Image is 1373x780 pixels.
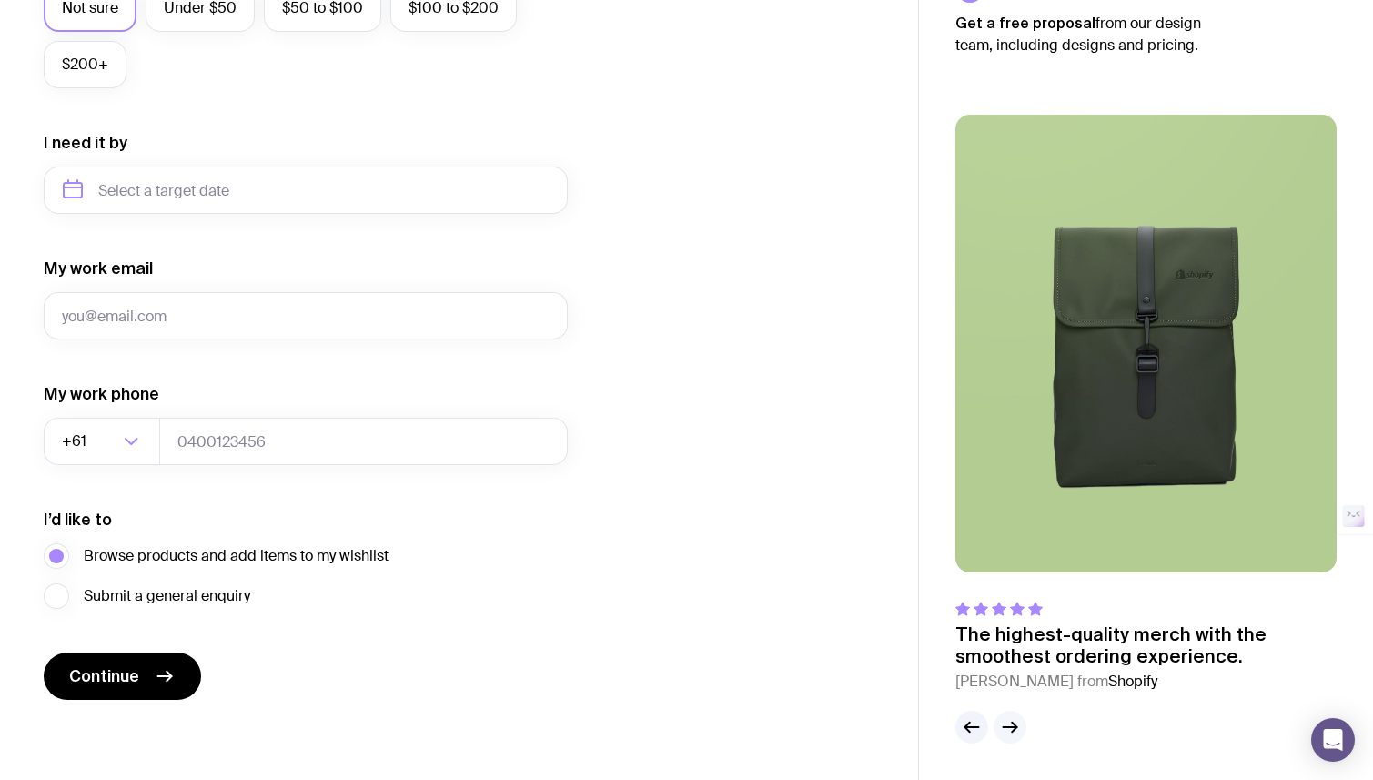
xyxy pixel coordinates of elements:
p: from our design team, including designs and pricing. [955,12,1228,56]
span: +61 [62,418,90,465]
p: The highest-quality merch with the smoothest ordering experience. [955,623,1337,667]
label: $200+ [44,41,126,88]
span: Browse products and add items to my wishlist [84,545,389,567]
label: I need it by [44,132,127,154]
label: My work email [44,258,153,279]
strong: Get a free proposal [955,15,1095,31]
label: My work phone [44,383,159,405]
div: Open Intercom Messenger [1311,718,1355,762]
span: Shopify [1108,672,1157,691]
input: 0400123456 [159,418,568,465]
input: Search for option [90,418,118,465]
span: Continue [69,665,139,687]
div: Search for option [44,418,160,465]
input: you@email.com [44,292,568,339]
cite: [PERSON_NAME] from [955,671,1337,693]
span: Submit a general enquiry [84,585,250,607]
input: Select a target date [44,167,568,214]
button: Continue [44,653,201,700]
label: I’d like to [44,509,112,531]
